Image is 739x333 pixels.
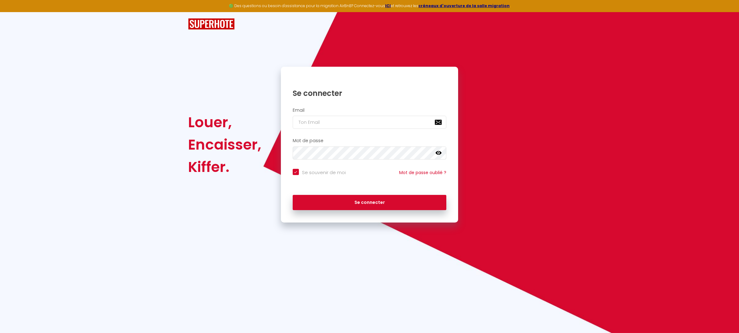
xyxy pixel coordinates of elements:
h2: Mot de passe [293,138,447,143]
h2: Email [293,108,447,113]
input: Ton Email [293,116,447,129]
h1: Se connecter [293,88,447,98]
div: Louer, [188,111,261,133]
button: Se connecter [293,195,447,210]
img: SuperHote logo [188,18,235,30]
a: ICI [385,3,391,8]
a: Mot de passe oublié ? [399,169,446,176]
div: Encaisser, [188,133,261,156]
a: créneaux d'ouverture de la salle migration [418,3,510,8]
div: Kiffer. [188,156,261,178]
